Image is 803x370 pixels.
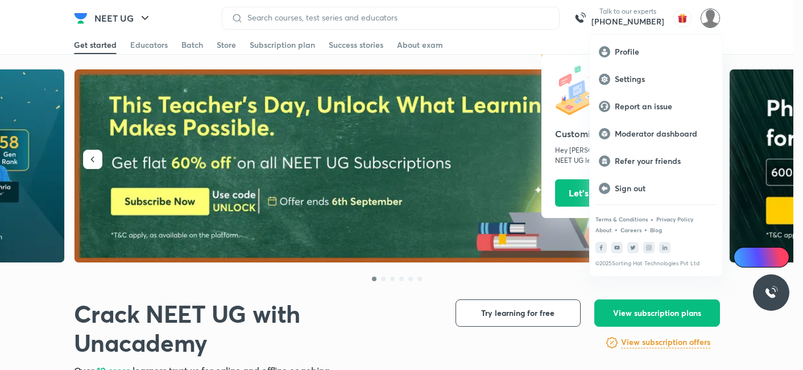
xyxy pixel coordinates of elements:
a: Terms & Conditions [595,216,648,223]
a: Settings [590,65,722,93]
p: Settings [615,74,713,84]
div: • [644,224,648,235]
p: Report an issue [615,101,713,112]
p: Sign out [615,183,713,194]
a: Blog [650,227,662,233]
a: Privacy Policy [656,216,693,223]
a: Refer your friends [590,147,722,175]
p: © 2025 Sorting Hat Technologies Pvt Ltd [595,260,717,267]
p: Profile [615,47,713,57]
p: Moderator dashboard [615,129,713,139]
a: Moderator dashboard [590,120,722,147]
a: About [595,227,612,233]
a: Careers [620,227,641,233]
div: • [650,214,654,224]
p: Refer your friends [615,156,713,166]
a: Profile [590,38,722,65]
div: • [614,224,618,235]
